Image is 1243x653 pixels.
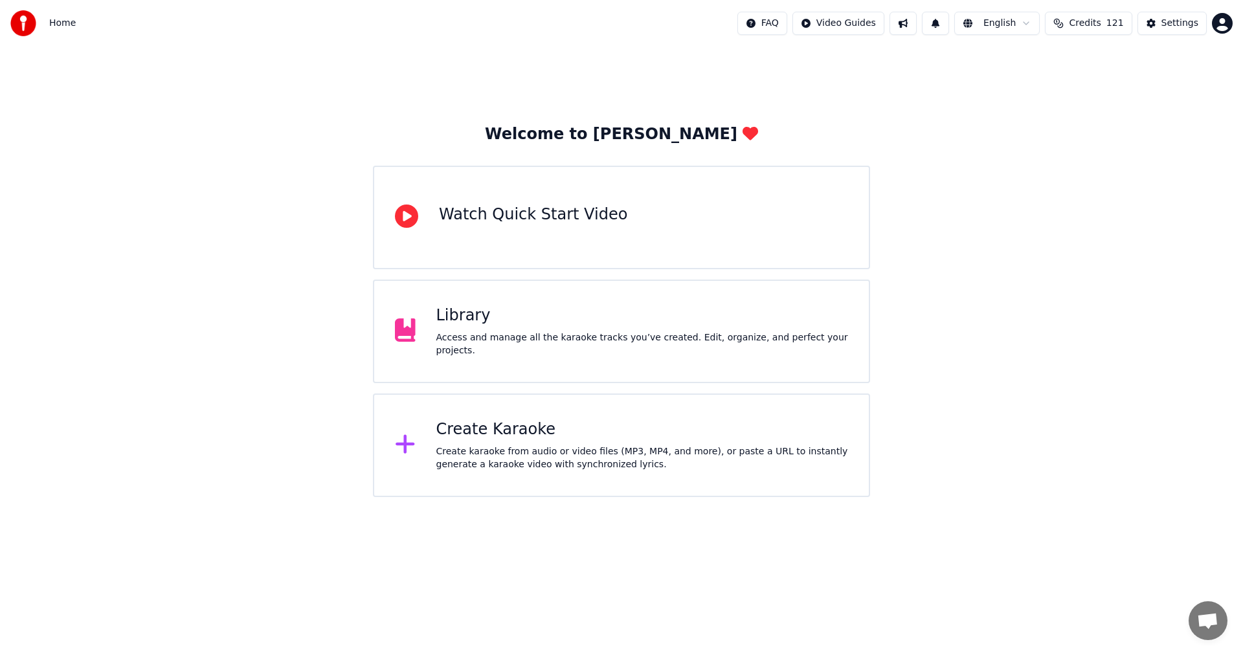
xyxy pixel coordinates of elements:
div: Settings [1161,17,1198,30]
div: Watch Quick Start Video [439,205,627,225]
img: youka [10,10,36,36]
button: FAQ [737,12,787,35]
div: Welcome to [PERSON_NAME] [485,124,758,145]
span: Home [49,17,76,30]
div: Create Karaoke [436,419,849,440]
button: Settings [1137,12,1207,35]
span: Credits [1069,17,1101,30]
span: 121 [1106,17,1124,30]
button: Credits121 [1045,12,1132,35]
a: Öppna chatt [1189,601,1227,640]
div: Library [436,305,849,326]
nav: breadcrumb [49,17,76,30]
div: Create karaoke from audio or video files (MP3, MP4, and more), or paste a URL to instantly genera... [436,445,849,471]
div: Access and manage all the karaoke tracks you’ve created. Edit, organize, and perfect your projects. [436,331,849,357]
button: Video Guides [792,12,884,35]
